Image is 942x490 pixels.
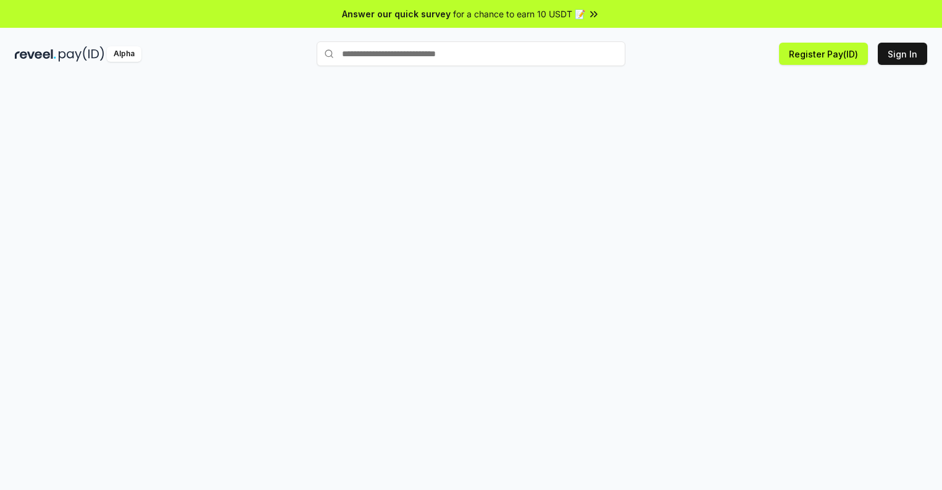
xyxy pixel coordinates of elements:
[878,43,927,65] button: Sign In
[342,7,451,20] span: Answer our quick survey
[453,7,585,20] span: for a chance to earn 10 USDT 📝
[59,46,104,62] img: pay_id
[107,46,141,62] div: Alpha
[15,46,56,62] img: reveel_dark
[779,43,868,65] button: Register Pay(ID)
